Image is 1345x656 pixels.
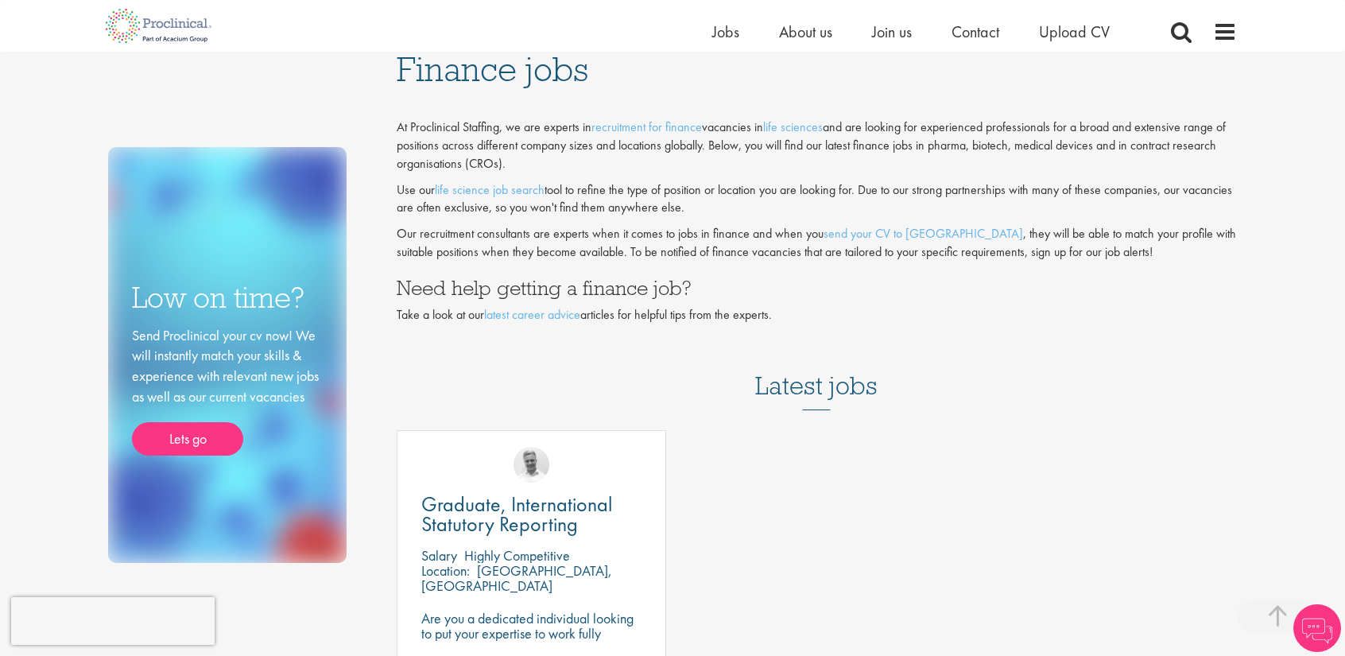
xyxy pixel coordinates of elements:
p: Take a look at our articles for helpful tips from the experts. [397,306,1238,324]
p: [GEOGRAPHIC_DATA], [GEOGRAPHIC_DATA] [421,561,612,595]
a: Lets go [132,422,243,456]
a: latest career advice [484,306,580,323]
p: At Proclinical Staffing, we are experts in vacancies in and are looking for experienced professio... [397,118,1238,173]
a: Jobs [712,21,739,42]
img: Joshua Bye [514,447,549,483]
h3: Latest jobs [755,332,878,410]
a: life science job search [435,181,545,198]
a: Contact [952,21,999,42]
h3: Low on time? [132,282,323,313]
a: Upload CV [1039,21,1110,42]
img: Chatbot [1293,604,1341,652]
iframe: reCAPTCHA [11,597,215,645]
p: Our recruitment consultants are experts when it comes to jobs in finance and when you , they will... [397,225,1238,262]
a: Join us [872,21,912,42]
h3: Need help getting a finance job? [397,278,1238,298]
div: Send Proclinical your cv now! We will instantly match your skills & experience with relevant new ... [132,325,323,456]
a: About us [779,21,832,42]
a: Graduate, International Statutory Reporting [421,495,641,534]
p: Highly Competitive [464,546,570,565]
span: Graduate, International Statutory Reporting [421,491,612,538]
span: Salary [421,546,457,565]
a: life sciences [763,118,823,135]
p: Use our tool to refine the type of position or location you are looking for. Due to our strong pa... [397,181,1238,218]
span: Finance jobs [397,48,588,91]
a: send your CV to [GEOGRAPHIC_DATA] [824,225,1023,242]
p: Are you a dedicated individual looking to put your expertise to work fully flexibly in a hybrid p... [421,611,641,656]
span: Location: [421,561,470,580]
a: recruitment for finance [591,118,702,135]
